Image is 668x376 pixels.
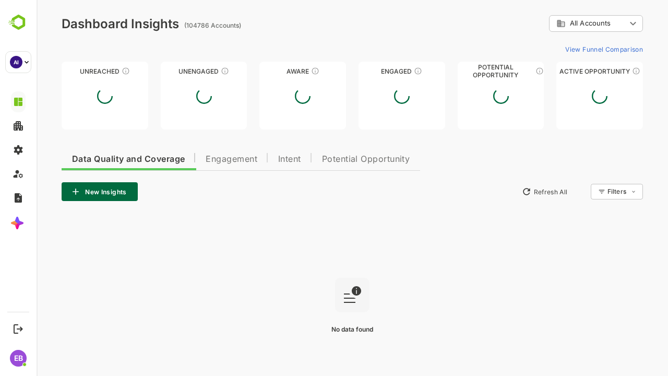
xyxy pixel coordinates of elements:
[377,67,386,75] div: These accounts are warm, further nurturing would qualify them to MQAs
[285,155,374,163] span: Potential Opportunity
[11,322,25,336] button: Logout
[520,67,606,75] div: Active Opportunity
[242,155,265,163] span: Intent
[25,16,142,31] div: Dashboard Insights
[5,13,32,32] img: BambooboxLogoMark.f1c84d78b4c51b1a7b5f700c9845e183.svg
[25,67,112,75] div: Unreached
[570,182,606,201] div: Filters
[169,155,221,163] span: Engagement
[10,350,27,367] div: EB
[35,155,148,163] span: Data Quality and Coverage
[322,67,409,75] div: Engaged
[124,67,211,75] div: Unengaged
[520,19,590,28] div: All Accounts
[421,67,508,75] div: Potential Opportunity
[571,187,590,195] div: Filters
[223,67,309,75] div: Aware
[184,67,193,75] div: These accounts have not shown enough engagement and need nurturing
[148,21,208,29] ag: (104786 Accounts)
[85,67,93,75] div: These accounts have not been engaged with for a defined time period
[533,19,574,27] span: All Accounts
[275,67,283,75] div: These accounts have just entered the buying cycle and need further nurturing
[10,56,22,68] div: AI
[524,41,606,57] button: View Funnel Comparison
[595,67,604,75] div: These accounts have open opportunities which might be at any of the Sales Stages
[25,182,101,201] button: New Insights
[512,14,606,34] div: All Accounts
[499,67,507,75] div: These accounts are MQAs and can be passed on to Inside Sales
[481,183,535,200] button: Refresh All
[295,325,337,333] span: No data found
